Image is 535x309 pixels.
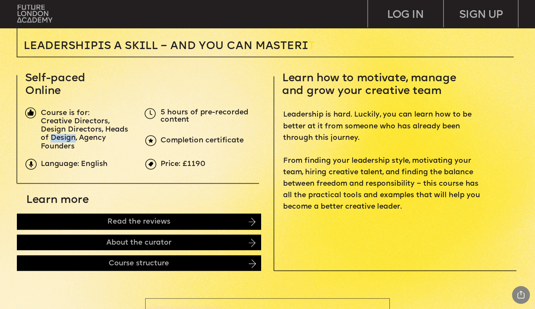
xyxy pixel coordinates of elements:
[283,111,482,211] span: Leadership is hard. Luckily, you can learn how to be better at it from someone who has already be...
[160,137,244,145] span: Completion certificate
[41,109,89,117] span: Course is for:
[249,239,255,247] img: image-d430bf59-61f2-4e83-81f2-655be665a85d.png
[25,73,85,84] span: Self-paced
[25,85,61,96] span: Online
[139,40,145,51] span: i
[249,218,255,226] img: image-14cb1b2c-41b0-4782-8715-07bdb6bd2f06.png
[249,260,256,268] img: image-ebac62b4-e37e-4ca8-99fd-bb379c720805.png
[24,40,400,51] p: T
[17,5,52,23] img: upload-bfdffa89-fac7-4f57-a443-c7c39906ba42.png
[145,159,156,169] img: upload-969c61fd-ea08-4d05-af36-d273f2608f5e.png
[41,118,130,150] span: Creative Directors, Design Directors, Heads of Design, Agency Founders
[24,40,308,51] span: Leadersh p s a sk ll – and you can MASTER
[25,159,36,169] img: upload-9eb2eadd-7bf9-4b2b-b585-6dd8b9275b41.png
[160,109,250,124] span: 5 hours of pre-recorded content
[160,160,205,168] span: Price: £1190
[145,135,156,146] img: upload-6b0d0326-a6ce-441c-aac1-c2ff159b353e.png
[41,160,108,168] span: Language: English
[25,107,36,118] img: image-1fa7eedb-a71f-428c-a033-33de134354ef.png
[98,40,104,51] span: i
[302,40,308,51] span: i
[145,108,155,119] img: upload-5dcb7aea-3d7f-4093-a867-f0427182171d.png
[26,195,89,205] span: Learn more
[282,73,459,97] span: Learn how to motivate, manage and grow your creative team
[512,286,530,304] div: Share
[84,40,90,51] span: i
